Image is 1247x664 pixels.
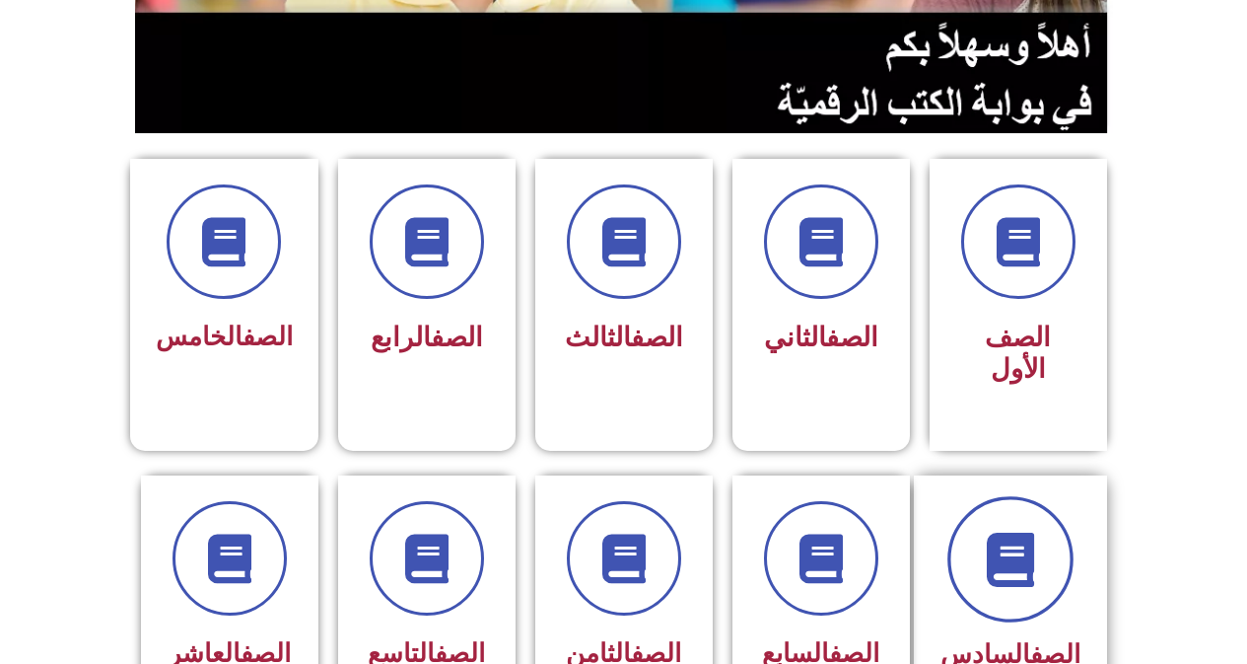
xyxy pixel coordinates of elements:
[371,322,483,353] span: الرابع
[242,322,293,351] a: الصف
[431,322,483,353] a: الصف
[985,322,1051,385] span: الصف الأول
[565,322,683,353] span: الثالث
[764,322,878,353] span: الثاني
[156,322,293,351] span: الخامس
[631,322,683,353] a: الصف
[826,322,878,353] a: الصف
